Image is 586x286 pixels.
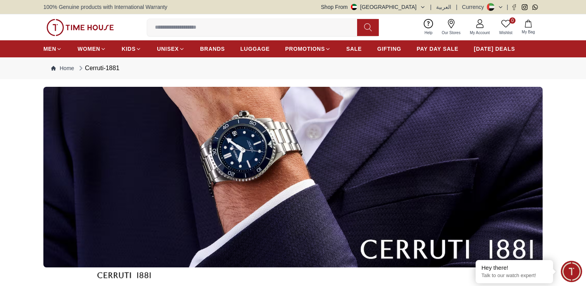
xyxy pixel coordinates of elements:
span: WOMEN [77,45,100,53]
a: Instagram [522,4,528,10]
span: My Account [467,30,493,36]
img: ... [46,19,114,36]
a: Our Stores [437,17,465,37]
button: العربية [436,3,451,11]
div: Chat Widget [561,261,582,282]
img: United Arab Emirates [351,4,357,10]
a: 0Wishlist [495,17,517,37]
span: Wishlist [496,30,516,36]
span: Our Stores [439,30,464,36]
span: SALE [346,45,362,53]
a: UNISEX [157,42,184,56]
a: PAY DAY SALE [417,42,459,56]
img: ... [43,87,543,267]
p: Talk to our watch expert! [481,272,547,279]
span: UNISEX [157,45,179,53]
span: MEN [43,45,56,53]
a: PROMOTIONS [285,42,331,56]
a: LUGGAGE [241,42,270,56]
span: Help [421,30,436,36]
div: Hey there! [481,264,547,272]
div: Currency [462,3,487,11]
a: SALE [346,42,362,56]
a: Facebook [511,4,517,10]
a: MEN [43,42,62,56]
a: BRANDS [200,42,225,56]
span: [DATE] DEALS [474,45,515,53]
a: Help [420,17,437,37]
a: Whatsapp [532,4,538,10]
nav: Breadcrumb [43,57,543,79]
a: [DATE] DEALS [474,42,515,56]
span: | [456,3,457,11]
span: 0 [509,17,516,24]
span: | [507,3,508,11]
span: PAY DAY SALE [417,45,459,53]
div: Cerruti-1881 [77,64,119,73]
a: KIDS [122,42,141,56]
span: 100% Genuine products with International Warranty [43,3,167,11]
span: KIDS [122,45,136,53]
span: GIFTING [377,45,401,53]
span: LUGGAGE [241,45,270,53]
a: Home [51,64,74,72]
button: My Bag [517,18,540,36]
button: Shop From[GEOGRAPHIC_DATA] [321,3,426,11]
span: PROMOTIONS [285,45,325,53]
span: | [430,3,432,11]
a: WOMEN [77,42,106,56]
span: BRANDS [200,45,225,53]
a: GIFTING [377,42,401,56]
span: My Bag [519,29,538,35]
